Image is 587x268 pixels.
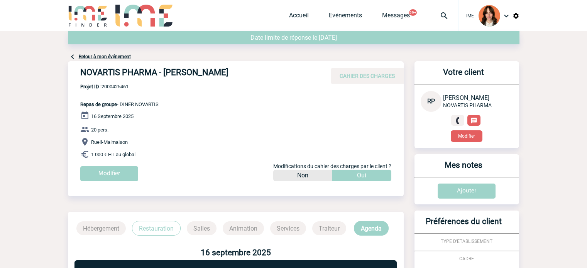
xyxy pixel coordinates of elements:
input: Ajouter [438,184,496,199]
span: 20 pers. [91,127,108,133]
span: CADRE [459,256,474,261]
a: Messages [382,12,410,22]
p: Oui [357,170,366,181]
span: TYPE D'ETABLISSEMENT [441,239,492,244]
span: Repas de groupe [80,101,117,107]
button: Modifier [451,130,482,142]
input: Modifier [80,166,138,181]
p: Hébergement [76,221,126,235]
img: chat-24-px-w.png [470,117,477,124]
span: RP [427,98,435,105]
img: IME-Finder [68,5,108,27]
p: Salles [187,221,217,235]
a: Retour à mon événement [79,54,131,59]
span: IME [466,13,474,19]
span: [PERSON_NAME] [443,94,489,101]
span: 2000425461 [80,84,159,89]
p: Services [270,221,306,235]
p: Restauration [132,221,181,236]
span: CAHIER DES CHARGES [340,73,395,79]
img: 94396-2.png [479,5,500,27]
h3: Mes notes [418,160,510,177]
img: fixe.png [454,117,461,124]
b: 16 septembre 2025 [201,248,271,257]
h3: Votre client [418,67,510,84]
span: Rueil-Malmaison [91,139,128,145]
span: - DINER NOVARTIS [80,101,159,107]
a: Evénements [329,12,362,22]
span: Date limite de réponse le [DATE] [250,34,337,41]
span: 1 000 € HT au global [91,152,135,157]
button: 99+ [409,9,417,16]
h4: NOVARTIS PHARMA - [PERSON_NAME] [80,67,312,81]
p: Non [297,170,308,181]
span: 16 Septembre 2025 [91,113,134,119]
span: NOVARTIS PHARMA [443,102,492,108]
p: Traiteur [312,221,346,235]
p: Agenda [354,221,389,236]
span: Modifications du cahier des charges par le client ? [273,163,391,169]
h3: Préférences du client [418,217,510,233]
a: Accueil [289,12,309,22]
b: Projet ID : [80,84,101,89]
p: Animation [223,221,264,235]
